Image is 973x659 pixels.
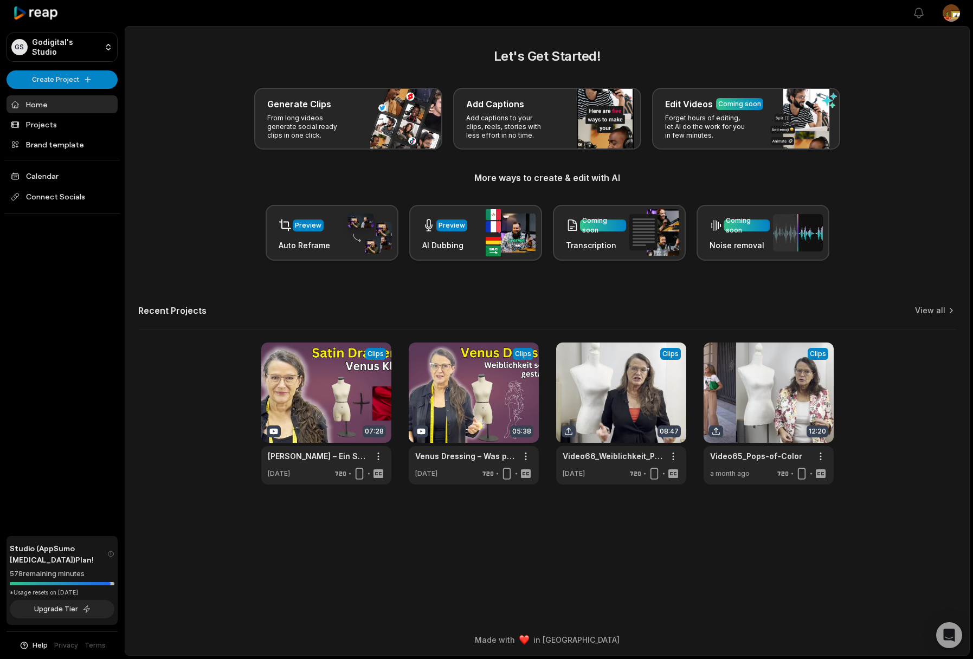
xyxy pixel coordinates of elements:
[135,634,959,645] div: Made with in [GEOGRAPHIC_DATA]
[7,167,118,185] a: Calendar
[138,47,956,66] h2: Let's Get Started!
[726,216,768,235] div: Coming soon
[10,568,114,579] div: 578 remaining minutes
[267,114,351,140] p: From long videos generate social ready clips in one click.
[279,240,330,251] h3: Auto Reframe
[629,209,679,256] img: transcription.png
[566,240,626,251] h3: Transcription
[773,214,823,251] img: noise_removal.png
[936,622,962,648] div: Open Intercom Messenger
[7,187,118,206] span: Connect Socials
[718,99,761,109] div: Coming soon
[466,114,550,140] p: Add captions to your clips, reels, stories with less effort in no time.
[710,240,770,251] h3: Noise removal
[342,212,392,254] img: auto_reframe.png
[268,450,368,462] a: [PERSON_NAME] – Ein Stück Stoff kann alles verändern!
[32,37,100,57] p: Godigital's Studio
[486,209,536,256] img: ai_dubbing.png
[7,115,118,133] a: Projects
[519,635,529,645] img: heart emoji
[665,98,713,111] h3: Edit Videos
[19,641,48,650] button: Help
[422,240,467,251] h3: AI Dubbing
[11,39,28,55] div: GS
[915,305,945,316] a: View all
[439,221,465,230] div: Preview
[563,450,662,462] a: Video66_Weiblichkeit_Pitch
[415,450,515,462] a: Venus Dressing – Was passiert, wenn du Weiblichkeit selbst gestaltest
[710,450,802,462] a: Video65_Pops-of-Color
[33,641,48,650] span: Help
[10,589,114,597] div: *Usage resets on [DATE]
[582,216,624,235] div: Coming soon
[10,600,114,618] button: Upgrade Tier
[54,641,78,650] a: Privacy
[7,135,118,153] a: Brand template
[138,171,956,184] h3: More ways to create & edit with AI
[138,305,207,316] h2: Recent Projects
[665,114,749,140] p: Forget hours of editing, let AI do the work for you in few minutes.
[7,95,118,113] a: Home
[7,70,118,89] button: Create Project
[85,641,106,650] a: Terms
[295,221,321,230] div: Preview
[267,98,331,111] h3: Generate Clips
[466,98,524,111] h3: Add Captions
[10,542,107,565] span: Studio (AppSumo [MEDICAL_DATA]) Plan!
